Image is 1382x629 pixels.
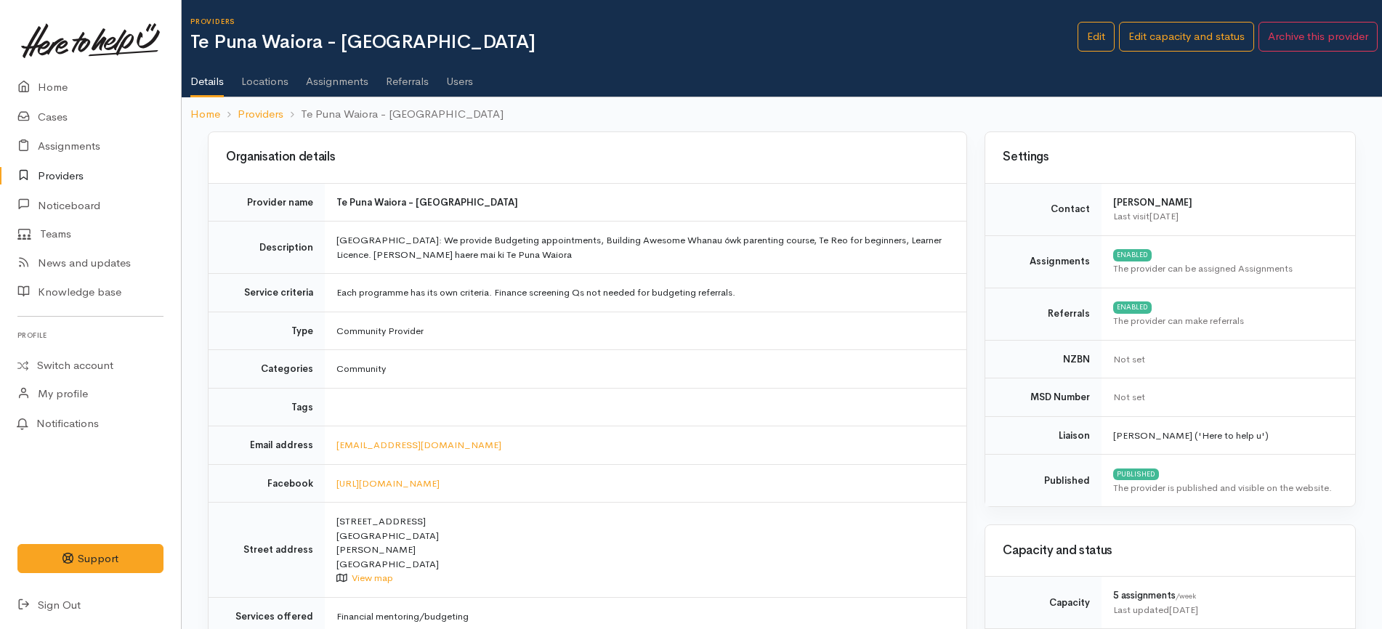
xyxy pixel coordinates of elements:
[352,572,393,584] a: View map
[190,56,224,98] a: Details
[209,274,325,312] td: Service criteria
[209,503,325,598] td: Street address
[1113,261,1338,276] div: The provider can be assigned Assignments
[1102,416,1355,455] td: [PERSON_NAME] ('Here to help u')
[306,56,368,97] a: Assignments
[241,56,288,97] a: Locations
[190,17,1078,25] h6: Providers
[1113,196,1192,208] b: [PERSON_NAME]
[1113,249,1152,261] div: ENABLED
[985,378,1102,417] td: MSD Number
[1078,22,1115,52] a: Edit
[1119,22,1254,52] a: Edit capacity and status
[1149,210,1179,222] time: [DATE]
[985,455,1102,507] td: Published
[209,350,325,389] td: Categories
[325,503,966,598] td: [STREET_ADDRESS] [GEOGRAPHIC_DATA] [PERSON_NAME] [GEOGRAPHIC_DATA]
[1113,588,1338,603] div: 5 assignments
[985,340,1102,378] td: NZBN
[1113,301,1152,313] div: ENABLED
[1113,352,1338,367] div: Not set
[1113,209,1338,224] div: Last visit
[209,464,325,503] td: Facebook
[336,439,501,451] a: [EMAIL_ADDRESS][DOMAIN_NAME]
[1169,604,1198,616] time: [DATE]
[238,106,283,123] a: Providers
[985,577,1102,629] td: Capacity
[325,274,966,312] td: Each programme has its own criteria. Finance screening Qs not needed for budgeting referrals.
[17,325,163,345] h6: Profile
[1176,592,1196,601] span: /week
[190,32,1078,53] h1: Te Puna Waiora - [GEOGRAPHIC_DATA]
[209,312,325,350] td: Type
[1113,390,1338,405] div: Not set
[325,312,966,350] td: Community Provider
[209,388,325,426] td: Tags
[209,426,325,465] td: Email address
[325,222,966,274] td: [GEOGRAPHIC_DATA]: We provide Budgeting appointments, Building Awesome Whanau 6wk parenting cours...
[336,196,518,208] b: Te Puna Waiora - [GEOGRAPHIC_DATA]
[386,56,429,97] a: Referrals
[1113,468,1159,480] div: PUBLISHED
[325,350,966,389] td: Community
[1003,544,1338,558] h3: Capacity and status
[209,183,325,222] td: Provider name
[226,150,949,164] h3: Organisation details
[182,97,1382,131] nav: breadcrumb
[336,477,440,490] a: [URL][DOMAIN_NAME]
[17,544,163,574] button: Support
[985,416,1102,455] td: Liaison
[985,235,1102,288] td: Assignments
[283,106,504,123] li: Te Puna Waiora - [GEOGRAPHIC_DATA]
[1113,314,1338,328] div: The provider can make referrals
[985,288,1102,340] td: Referrals
[446,56,473,97] a: Users
[209,222,325,274] td: Description
[985,183,1102,235] td: Contact
[1258,22,1378,52] button: Archive this provider
[1113,481,1338,495] div: The provider is published and visible on the website.
[1113,603,1338,617] div: Last updated
[190,106,220,123] a: Home
[1003,150,1338,164] h3: Settings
